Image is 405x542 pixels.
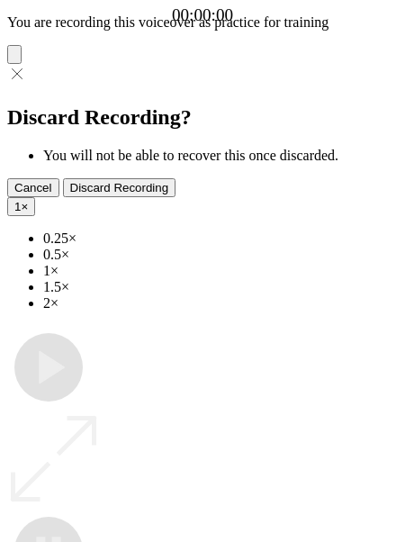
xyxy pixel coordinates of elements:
li: 1.5× [43,279,398,295]
h2: Discard Recording? [7,105,398,130]
p: You are recording this voiceover as practice for training [7,14,398,31]
li: 1× [43,263,398,279]
li: 0.5× [43,247,398,263]
button: Cancel [7,178,59,197]
button: Discard Recording [63,178,176,197]
button: 1× [7,197,35,216]
li: 2× [43,295,398,312]
li: 0.25× [43,230,398,247]
a: 00:00:00 [172,5,233,25]
span: 1 [14,200,21,213]
li: You will not be able to recover this once discarded. [43,148,398,164]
